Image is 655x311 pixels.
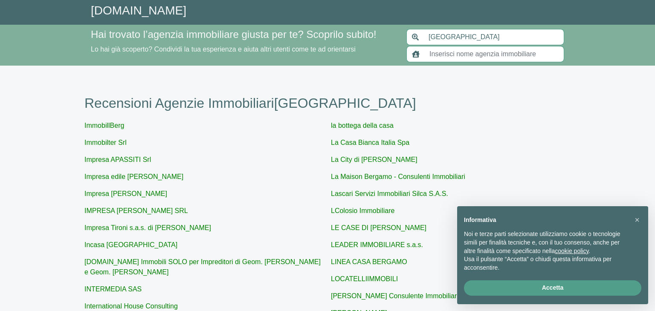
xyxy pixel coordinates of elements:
[84,95,571,111] h1: Recensioni Agenzie Immobiliari [GEOGRAPHIC_DATA]
[84,302,178,310] a: International House Consulting
[84,173,183,180] a: Impresa edile [PERSON_NAME]
[84,258,321,276] a: [DOMAIN_NAME] Immobili SOLO per Impreditori di Geom. [PERSON_NAME] e Geom. [PERSON_NAME]
[331,258,407,265] a: LINEA CASA BERGAMO
[84,122,124,129] a: ImmobillBerg
[84,139,127,146] a: Immobilter Srl
[331,122,394,129] a: la bottega della casa
[91,4,186,17] a: [DOMAIN_NAME]
[331,224,426,231] a: LE CASE DI [PERSON_NAME]
[423,29,564,45] input: Inserisci area di ricerca (Comune o Provincia)
[91,44,396,55] p: Lo hai già scoperto? Condividi la tua esperienza e aiuta altri utenti come te ad orientarsi
[331,139,409,146] a: La Casa Bianca Italia Spa
[635,215,640,225] span: ×
[331,207,394,214] a: LColosio Immobiliare
[91,29,396,41] h4: Hai trovato l’agenzia immobiliare giusta per te? Scoprilo subito!
[424,46,564,62] input: Inserisci nome agenzia immobiliare
[84,241,177,248] a: Incasa [GEOGRAPHIC_DATA]
[464,230,628,255] p: Noi e terze parti selezionate utilizziamo cookie o tecnologie simili per finalità tecniche e, con...
[331,173,465,180] a: La Maison Bergamo - Consulenti Immobiliari
[464,280,641,296] button: Accetta
[84,156,151,163] a: Impresa APASSITI Srl
[84,207,188,214] a: IMPRESA [PERSON_NAME] SRL
[630,213,644,227] button: Chiudi questa informativa
[331,241,423,248] a: LEADER IMMOBILIARE s.a.s.
[331,275,398,282] a: LOCATELLIIMMOBILI
[464,255,628,272] p: Usa il pulsante “Accetta” o chiudi questa informativa per acconsentire.
[84,190,167,197] a: Impresa [PERSON_NAME]
[555,248,588,254] a: cookie policy - il link si apre in una nuova scheda
[84,224,211,231] a: Impresa Tironi s.a.s. di [PERSON_NAME]
[464,216,628,224] h2: Informativa
[331,292,461,299] a: [PERSON_NAME] Consulente Immobiliare
[331,190,448,197] a: Lascari Servizi Immobiliari Silca S.A.S.
[84,285,142,293] a: INTERMEDIA SAS
[331,156,417,163] a: La City di [PERSON_NAME]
